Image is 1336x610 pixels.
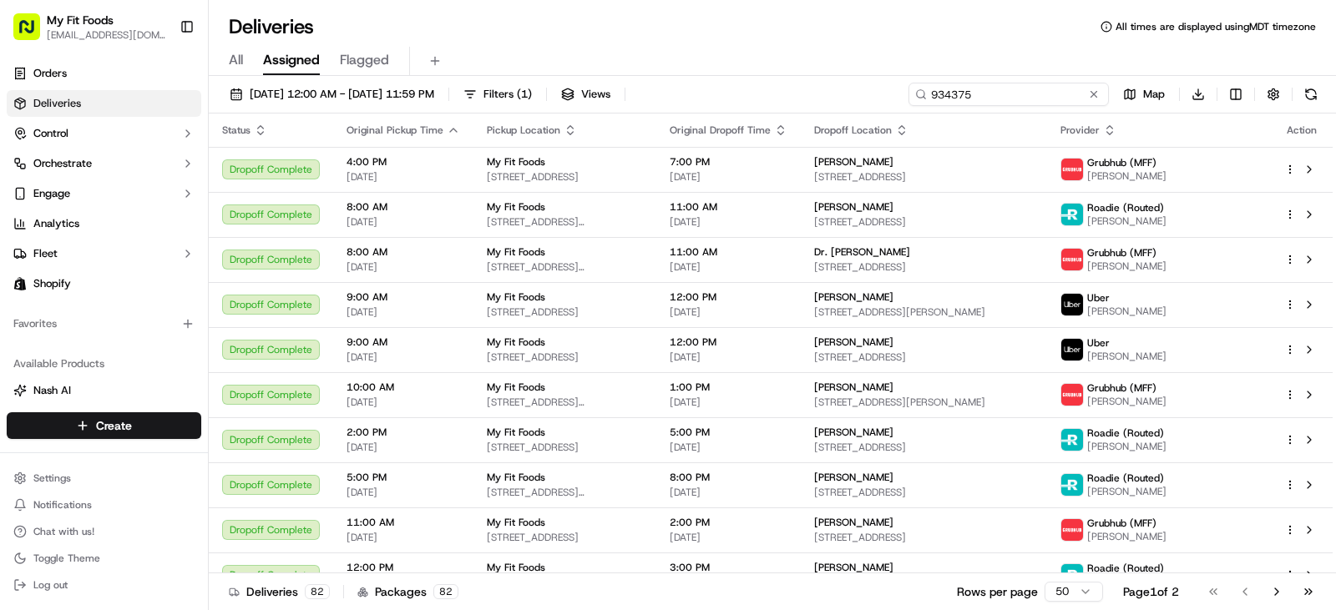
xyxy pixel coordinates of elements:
span: Analytics [33,216,79,231]
span: [PERSON_NAME] [814,471,893,484]
span: [DATE] [347,305,460,319]
p: Rows per page [957,583,1038,600]
img: roadie-logo-v2.jpg [1061,474,1083,496]
img: 5e692f75ce7d37001a5d71f1 [1061,384,1083,406]
span: [DATE] [347,350,460,364]
span: My Fit Foods [487,561,545,574]
span: [DATE] [190,259,225,272]
span: [PERSON_NAME] [814,516,893,529]
span: My Fit Foods [487,245,545,259]
img: 1736555255976-a54dd68f-1ca7-489b-9aae-adbdc363a1c4 [33,305,47,318]
span: Nash AI [33,383,71,398]
span: [PERSON_NAME] [814,155,893,169]
span: [STREET_ADDRESS] [814,350,1034,364]
span: 4:00 PM [347,155,460,169]
span: Original Pickup Time [347,124,443,137]
button: My Fit Foods [47,12,114,28]
span: [PERSON_NAME] [1087,395,1166,408]
div: Packages [357,583,458,600]
img: Wisdom Oko [17,288,43,320]
span: 12:00 PM [670,335,787,349]
span: [PERSON_NAME] [814,335,893,349]
button: [EMAIL_ADDRESS][DOMAIN_NAME] [47,28,166,42]
span: [STREET_ADDRESS] [487,531,643,544]
span: [PERSON_NAME] [814,381,893,394]
a: Nash AI [13,383,195,398]
span: My Fit Foods [487,516,545,529]
input: Type to search [908,83,1109,106]
button: Settings [7,466,201,490]
span: Roadie (Routed) [1087,562,1164,575]
span: Flagged [340,50,389,70]
span: [STREET_ADDRESS][PERSON_NAME] [814,305,1034,319]
span: [PERSON_NAME] [1087,214,1166,228]
span: Filters [483,87,532,102]
span: [STREET_ADDRESS] [814,170,1034,184]
span: Grubhub (MFF) [1087,156,1156,169]
span: [PERSON_NAME] [1087,260,1166,273]
div: Page 1 of 2 [1123,583,1179,600]
span: [DATE] [670,215,787,229]
img: 8571987876998_91fb9ceb93ad5c398215_72.jpg [35,159,65,189]
span: [DATE] [347,441,460,454]
span: [DATE] [670,486,787,499]
span: ( 1 ) [517,87,532,102]
span: 5:00 PM [670,426,787,439]
span: Wisdom [PERSON_NAME] [52,304,178,317]
span: My Fit Foods [487,290,545,304]
div: Favorites [7,310,201,337]
img: 5e692f75ce7d37001a5d71f1 [1061,159,1083,180]
span: Wisdom [PERSON_NAME] [52,259,178,272]
div: Available Products [7,350,201,377]
span: [DATE] [670,441,787,454]
a: Powered byPylon [118,413,202,426]
img: roadie-logo-v2.jpg [1061,204,1083,225]
span: 2:00 PM [347,426,460,439]
span: [DATE] [347,260,460,274]
span: [DATE] [670,350,787,364]
span: Status [222,124,250,137]
a: Shopify [7,270,201,297]
span: [STREET_ADDRESS] [487,350,643,364]
span: Roadie (Routed) [1087,471,1164,485]
button: Map [1116,83,1172,106]
span: Control [33,126,68,141]
span: Dropoff Location [814,124,892,137]
span: Notifications [33,498,92,512]
span: Roadie (Routed) [1087,426,1164,440]
button: Create [7,412,201,439]
span: Views [581,87,610,102]
span: [DATE] [347,170,460,184]
a: Orders [7,60,201,87]
img: 1736555255976-a54dd68f-1ca7-489b-9aae-adbdc363a1c4 [17,159,47,189]
button: Nash AI [7,377,201,404]
span: [PERSON_NAME] [1087,169,1166,183]
a: Analytics [7,210,201,237]
span: 3:00 PM [670,561,787,574]
span: Deliveries [33,96,81,111]
img: 5e692f75ce7d37001a5d71f1 [1061,249,1083,270]
img: 1736555255976-a54dd68f-1ca7-489b-9aae-adbdc363a1c4 [33,260,47,273]
span: 9:00 AM [347,290,460,304]
div: 📗 [17,375,30,388]
div: We're available if you need us! [75,176,230,189]
span: 8:00 PM [670,471,787,484]
div: 82 [433,584,458,599]
span: My Fit Foods [487,381,545,394]
span: [PERSON_NAME] [814,561,893,574]
div: 💻 [141,375,154,388]
span: [STREET_ADDRESS] [814,260,1034,274]
span: 12:00 PM [347,561,460,574]
span: 5:00 PM [347,471,460,484]
span: [PERSON_NAME] [814,290,893,304]
span: [STREET_ADDRESS][PERSON_NAME] [487,260,643,274]
img: 5e692f75ce7d37001a5d71f1 [1061,519,1083,541]
span: [DATE] [670,396,787,409]
span: 2:00 PM [670,516,787,529]
span: [DATE] [347,215,460,229]
span: All [229,50,243,70]
input: Got a question? Start typing here... [43,108,301,125]
span: Fleet [33,246,58,261]
span: Grubhub (MFF) [1087,246,1156,260]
